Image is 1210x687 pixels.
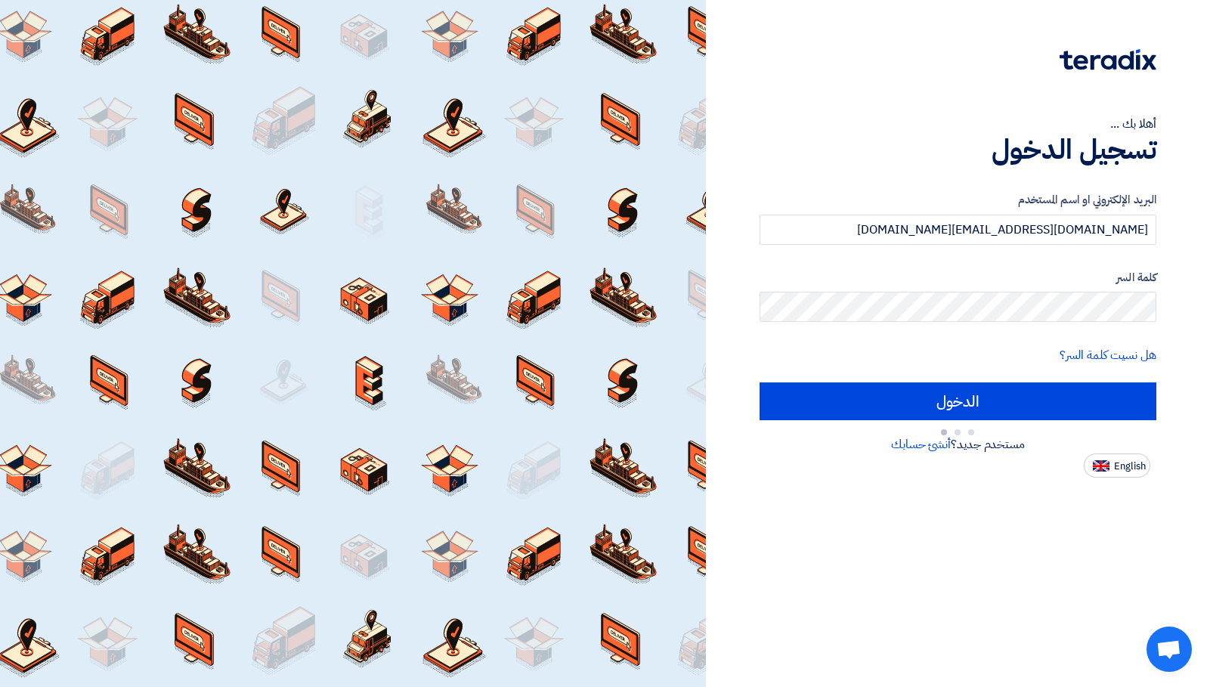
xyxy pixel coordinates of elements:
button: English [1084,453,1150,478]
span: English [1114,461,1146,472]
img: en-US.png [1093,460,1109,472]
label: البريد الإلكتروني او اسم المستخدم [760,191,1156,209]
a: هل نسيت كلمة السر؟ [1060,346,1156,364]
input: أدخل بريد العمل الإلكتروني او اسم المستخدم الخاص بك ... [760,215,1156,245]
input: الدخول [760,382,1156,420]
img: Teradix logo [1060,49,1156,70]
div: أهلا بك ... [760,115,1156,133]
h1: تسجيل الدخول [760,133,1156,166]
label: كلمة السر [760,269,1156,286]
div: مستخدم جديد؟ [760,435,1156,453]
div: دردشة مفتوحة [1147,627,1192,672]
a: أنشئ حسابك [891,435,951,453]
